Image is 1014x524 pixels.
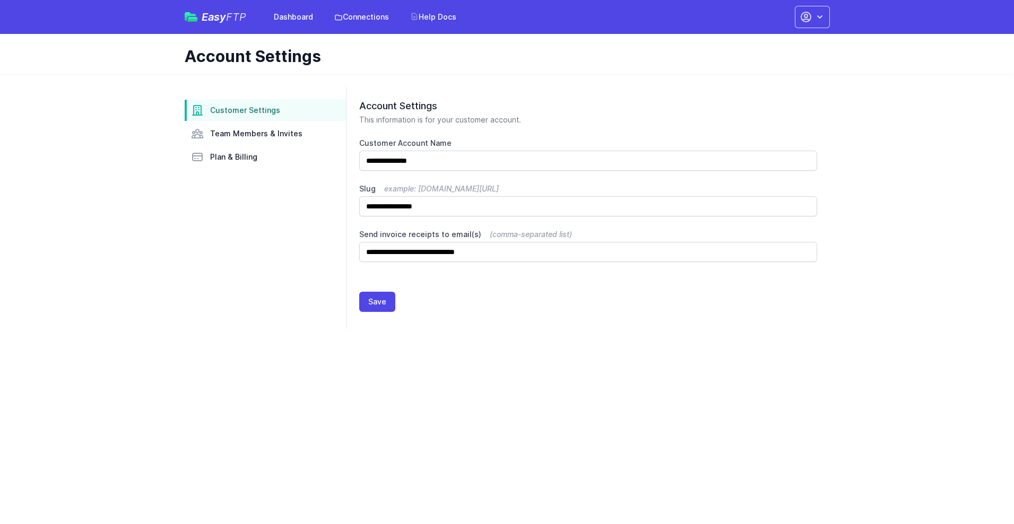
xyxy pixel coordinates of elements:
label: Send invoice receipts to email(s) [359,229,817,240]
a: Dashboard [267,7,319,27]
span: Plan & Billing [210,152,257,162]
button: Save [359,292,395,312]
a: Customer Settings [185,100,346,121]
h2: Account Settings [359,100,817,112]
a: Connections [328,7,395,27]
span: Team Members & Invites [210,128,302,139]
p: This information is for your customer account. [359,115,817,125]
img: easyftp_logo.png [185,12,197,22]
span: FTP [226,11,246,23]
a: Plan & Billing [185,146,346,168]
span: Easy [202,12,246,22]
h1: Account Settings [185,47,821,66]
span: example: [DOMAIN_NAME][URL] [384,184,499,193]
a: EasyFTP [185,12,246,22]
a: Help Docs [404,7,463,27]
label: Slug [359,184,817,194]
label: Customer Account Name [359,138,817,149]
span: (comma-separated list) [490,230,572,239]
span: Customer Settings [210,105,280,116]
a: Team Members & Invites [185,123,346,144]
